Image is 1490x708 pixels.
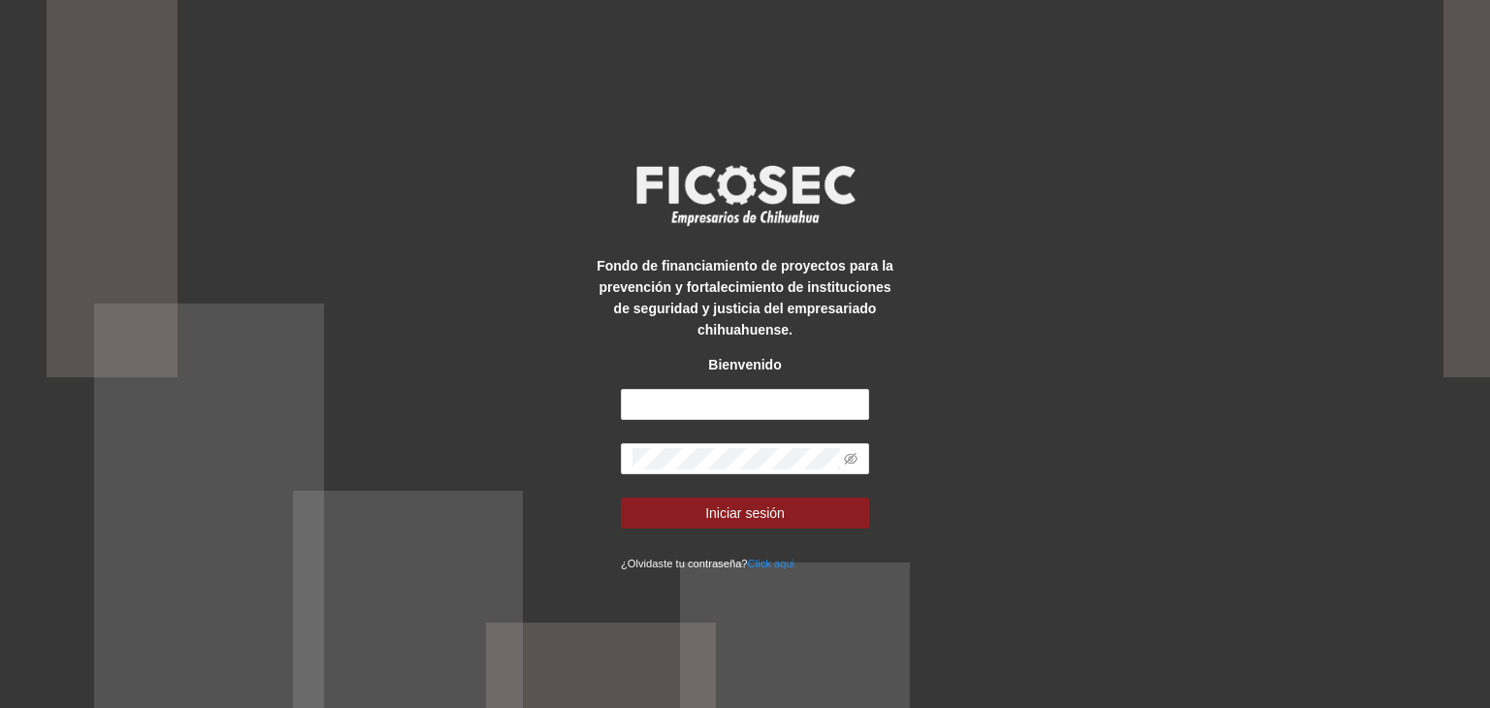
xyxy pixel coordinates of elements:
[708,357,781,372] strong: Bienvenido
[624,159,866,231] img: logo
[621,498,869,529] button: Iniciar sesión
[597,258,893,338] strong: Fondo de financiamiento de proyectos para la prevención y fortalecimiento de instituciones de seg...
[621,558,794,569] small: ¿Olvidaste tu contraseña?
[844,452,858,466] span: eye-invisible
[748,558,795,569] a: Click aqui
[705,502,785,524] span: Iniciar sesión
